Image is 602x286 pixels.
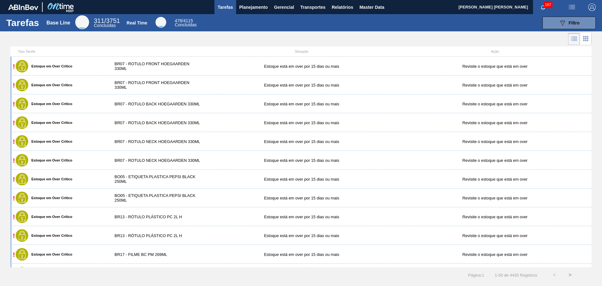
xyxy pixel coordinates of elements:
div: BR13 - RÓTULO PLÁSTICO PC 2L H [108,233,205,238]
label: Estoque em Over Crítico [28,158,72,162]
div: Real Time [156,17,166,28]
div: Revisite o estoque que está em over [398,196,592,200]
button: Filtro [542,17,596,29]
div: Revisite o estoque que está em over [398,120,592,125]
label: Estoque em Over Crítico [28,252,72,256]
span: ! [13,138,15,145]
span: 167 [544,1,552,8]
span: ! [13,195,15,202]
label: Estoque em Over Crítico [28,215,72,219]
div: BR07 - ROTULO NECK HOEGAARDEN 330ML [108,158,205,163]
span: Filtro [569,20,580,25]
h1: Tarefas [6,19,39,26]
label: Estoque em Over Crítico [28,234,72,237]
span: ! [13,101,15,108]
div: Revisite o estoque que está em over [398,252,592,257]
div: Visão em Cards [580,33,592,45]
span: Concluídas [94,23,116,28]
div: Estoque está em over por 15 dias ou mais [205,83,399,87]
span: / 4115 [175,18,193,23]
span: ! [13,119,15,126]
img: TNhmsLtSVTkK8tSr43FrP2fwEKptu5GPRR3wAAAABJRU5ErkJggg== [8,4,38,10]
span: Relatórios [332,3,353,11]
div: Estoque está em over por 15 dias ou mais [205,233,399,238]
span: Tarefas [218,3,233,11]
div: BR07 - ROTULO BACK HOEGAARDEN 330ML [108,120,205,125]
div: Revisite o estoque que está em over [398,158,592,163]
span: Página : 1 [468,273,484,278]
span: ! [13,232,15,239]
button: Notificações [533,3,553,12]
div: Estoque está em over por 15 dias ou mais [205,139,399,144]
span: 1 - 50 de 4435 Registros [494,273,537,278]
span: ! [13,63,15,70]
div: Estoque está em over por 15 dias ou mais [205,252,399,257]
button: > [562,267,578,283]
div: Revisite o estoque que está em over [398,139,592,144]
span: Gerencial [274,3,294,11]
div: BR13 - RÓTULO PLÁSTICO PC 2L H [108,214,205,219]
div: Revisite o estoque que está em over [398,177,592,182]
span: 478 [175,18,182,23]
img: Logout [588,3,596,11]
div: BR17 - FILME BC PM 269ML [108,252,205,257]
div: Tipo Tarefa [12,50,108,53]
div: Revisite o estoque que está em over [398,83,592,87]
span: 311 [94,17,104,24]
div: Estoque está em over por 15 dias ou mais [205,158,399,163]
img: userActions [568,3,576,11]
span: ! [13,82,15,89]
div: Situação [205,50,399,53]
span: Concluídas [175,22,197,27]
div: BO05 - ETIQUETA PLASTICA PEPSI BLACK 250ML [108,193,205,203]
div: Base Line [75,15,89,29]
label: Estoque em Over Crítico [28,140,72,143]
div: Estoque está em over por 15 dias ou mais [205,177,399,182]
span: Transportes [300,3,325,11]
label: Estoque em Over Crítico [28,196,72,200]
span: ! [13,251,15,258]
div: Base Line [46,20,70,26]
div: Estoque está em over por 15 dias ou mais [205,64,399,69]
label: Estoque em Over Crítico [28,177,72,181]
div: Revisite o estoque que está em over [398,214,592,219]
label: Estoque em Over Crítico [28,64,72,68]
div: Estoque está em over por 15 dias ou mais [205,120,399,125]
label: Estoque em Over Crítico [28,83,72,87]
div: Visão em Lista [568,33,580,45]
div: Real Time [175,19,197,27]
div: Estoque está em over por 15 dias ou mais [205,214,399,219]
span: / 3751 [94,17,120,24]
div: Real Time [127,20,147,25]
div: Ação [398,50,592,53]
span: ! [13,157,15,164]
span: ! [13,214,15,220]
label: Estoque em Over Crítico [28,121,72,124]
div: BR07 - ROTULO FRONT HOEGAARDEN 330ML [108,61,205,71]
div: Estoque está em over por 15 dias ou mais [205,102,399,106]
button: < [547,267,562,283]
div: BR07 - ROTULO NECK HOEGAARDEN 330ML [108,139,205,144]
span: Master Data [359,3,384,11]
div: Revisite o estoque que está em over [398,233,592,238]
div: Revisite o estoque que está em over [398,64,592,69]
div: BR07 - ROTULO FRONT HOEGAARDEN 330ML [108,80,205,90]
span: Planejamento [239,3,268,11]
div: Estoque está em over por 15 dias ou mais [205,196,399,200]
span: ! [13,176,15,183]
div: Base Line [94,18,120,28]
div: BR07 - ROTULO BACK HOEGAARDEN 330ML [108,102,205,106]
label: Estoque em Over Crítico [28,102,72,106]
div: BO05 - ETIQUETA PLASTICA PEPSI BLACK 250ML [108,174,205,184]
div: Revisite o estoque que está em over [398,102,592,106]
